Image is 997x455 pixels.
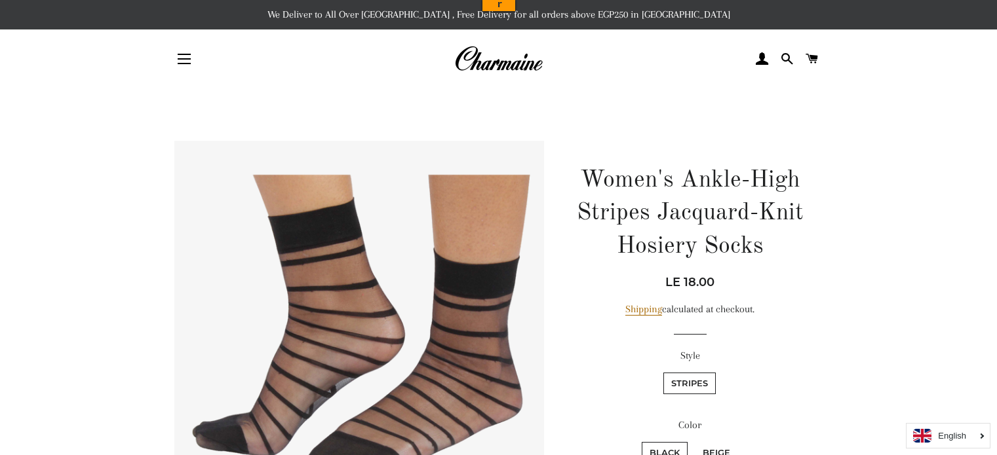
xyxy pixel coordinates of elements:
span: LE 18.00 [665,275,714,289]
label: Style [574,348,806,364]
a: English [913,429,983,443]
a: Shipping [625,303,662,316]
h1: Women's Ankle-High Stripes Jacquard-Knit Hosiery Socks [574,164,806,263]
label: Stripes [663,373,716,394]
i: English [938,431,966,440]
div: calculated at checkout. [574,301,806,318]
label: Color [574,417,806,433]
img: Charmaine Egypt [454,45,543,73]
